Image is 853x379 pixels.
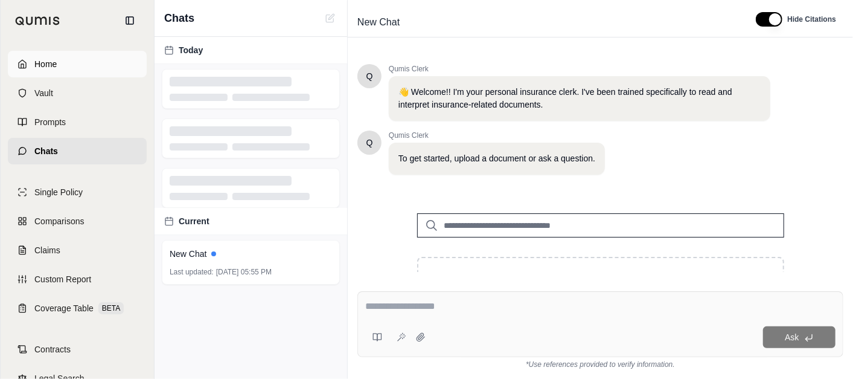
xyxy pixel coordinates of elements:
[120,11,139,30] button: Collapse sidebar
[389,64,770,74] span: Qumis Clerk
[98,302,124,314] span: BETA
[323,11,337,25] button: New Chat
[170,248,206,260] span: New Chat
[34,58,57,70] span: Home
[8,179,147,206] a: Single Policy
[34,116,66,128] span: Prompts
[8,80,147,106] a: Vault
[170,267,214,277] span: Last updated:
[366,70,373,82] span: Hello
[34,186,83,198] span: Single Policy
[179,215,209,227] span: Current
[389,131,605,140] span: Qumis Clerk
[15,16,60,25] img: Qumis Logo
[398,86,761,111] p: 👋 Welcome!! I'm your personal insurance clerk. I've been trained specifically to read and interpr...
[366,137,373,149] span: Hello
[398,152,595,165] p: To get started, upload a document or ask a question.
[179,44,203,56] span: Today
[763,326,835,348] button: Ask
[34,87,53,99] span: Vault
[34,343,71,355] span: Contracts
[357,357,843,369] div: *Use references provided to verify information.
[8,208,147,235] a: Comparisons
[8,266,147,293] a: Custom Report
[8,336,147,363] a: Contracts
[353,13,404,32] span: New Chat
[8,295,147,322] a: Coverage TableBETA
[8,138,147,164] a: Chats
[34,244,60,256] span: Claims
[787,15,836,24] span: Hide Citations
[216,267,272,277] span: [DATE] 05:55 PM
[34,302,94,314] span: Coverage Table
[34,145,58,157] span: Chats
[8,109,147,135] a: Prompts
[8,51,147,77] a: Home
[34,215,84,227] span: Comparisons
[353,13,741,32] div: Edit Title
[8,237,147,264] a: Claims
[34,273,91,285] span: Custom Report
[785,332,799,342] span: Ask
[164,10,194,27] span: Chats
